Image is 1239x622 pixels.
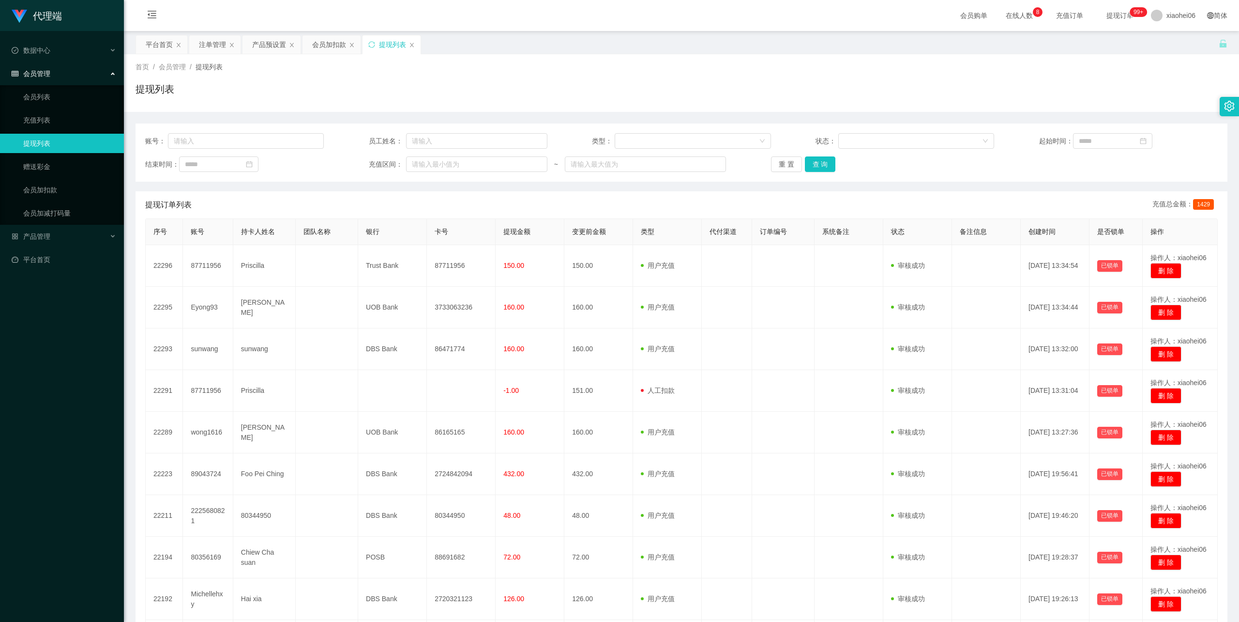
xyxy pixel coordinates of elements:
[12,47,18,54] i: 图标: check-circle-o
[136,63,149,71] span: 首页
[146,412,183,453] td: 22289
[435,228,448,235] span: 卡号
[1150,545,1207,553] span: 操作人：xiaohei06
[891,387,925,394] span: 审核成功
[1051,12,1088,19] span: 充值订单
[503,470,524,478] span: 432.00
[503,595,524,603] span: 126.00
[503,553,520,561] span: 72.00
[233,245,296,287] td: Priscilla
[136,0,168,31] i: 图标: menu-fold
[1224,101,1235,111] i: 图标: setting
[146,537,183,578] td: 22194
[159,63,186,71] span: 会员管理
[369,159,407,170] span: 充值区间：
[23,134,116,153] a: 提现列表
[233,328,296,370] td: sunwang
[547,159,565,170] span: ~
[12,70,18,77] i: 图标: table
[1130,7,1147,17] sup: 1159
[891,595,925,603] span: 审核成功
[199,35,226,54] div: 注单管理
[289,42,295,48] i: 图标: close
[146,287,183,328] td: 22295
[368,41,375,48] i: 图标: sync
[233,578,296,620] td: Hai xia
[1150,263,1181,279] button: 删 除
[176,42,181,48] i: 图标: close
[427,578,496,620] td: 2720321123
[760,228,787,235] span: 订单编号
[503,303,524,311] span: 160.00
[12,70,50,78] span: 会员管理
[503,262,524,269] span: 150.00
[252,35,286,54] div: 产品预设置
[564,328,633,370] td: 160.00
[427,495,496,537] td: 80344950
[1102,12,1138,19] span: 提现订单
[145,159,179,170] span: 结束时间：
[12,233,18,240] i: 图标: appstore-o
[427,537,496,578] td: 88691682
[233,537,296,578] td: Chiew Cha suan
[183,578,233,620] td: Michellehxy
[503,228,530,235] span: 提现金额
[1150,337,1207,345] span: 操作人：xiaohei06
[710,228,737,235] span: 代付渠道
[190,63,192,71] span: /
[23,203,116,223] a: 会员加减打码量
[1097,552,1122,563] button: 已锁单
[565,156,726,172] input: 请输入最大值为
[771,156,802,172] button: 重 置
[12,12,62,19] a: 代理端
[564,412,633,453] td: 160.00
[312,35,346,54] div: 会员加扣款
[1140,138,1147,144] i: 图标: calendar
[183,328,233,370] td: sunwang
[503,428,524,436] span: 160.00
[1097,427,1122,438] button: 已锁单
[12,47,50,54] span: 数据中心
[641,228,654,235] span: 类型
[641,345,675,353] span: 用户充值
[196,63,223,71] span: 提现列表
[1150,388,1181,404] button: 删 除
[1150,420,1207,428] span: 操作人：xiaohei06
[1150,305,1181,320] button: 删 除
[891,303,925,311] span: 审核成功
[960,228,987,235] span: 备注信息
[233,287,296,328] td: [PERSON_NAME]
[23,87,116,107] a: 会员列表
[1021,453,1089,495] td: [DATE] 19:56:41
[891,512,925,519] span: 审核成功
[1039,136,1073,146] span: 起始时间：
[241,228,275,235] span: 持卡人姓名
[23,157,116,176] a: 赠送彩金
[358,412,427,453] td: UOB Bank
[564,245,633,287] td: 150.00
[891,553,925,561] span: 审核成功
[1097,302,1122,313] button: 已锁单
[23,110,116,130] a: 充值列表
[816,136,838,146] span: 状态：
[146,328,183,370] td: 22293
[229,42,235,48] i: 图标: close
[503,345,524,353] span: 160.00
[1021,287,1089,328] td: [DATE] 13:34:44
[503,512,520,519] span: 48.00
[805,156,836,172] button: 查 询
[1097,385,1122,397] button: 已锁单
[1021,370,1089,412] td: [DATE] 13:31:04
[641,470,675,478] span: 用户充值
[1033,7,1043,17] sup: 8
[1150,504,1207,512] span: 操作人：xiaohei06
[183,412,233,453] td: wong1616
[183,495,233,537] td: 2225680821
[153,63,155,71] span: /
[1001,12,1038,19] span: 在线人数
[1150,295,1207,303] span: 操作人：xiaohei06
[564,495,633,537] td: 48.00
[406,156,547,172] input: 请输入最小值为
[358,245,427,287] td: Trust Bank
[564,578,633,620] td: 126.00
